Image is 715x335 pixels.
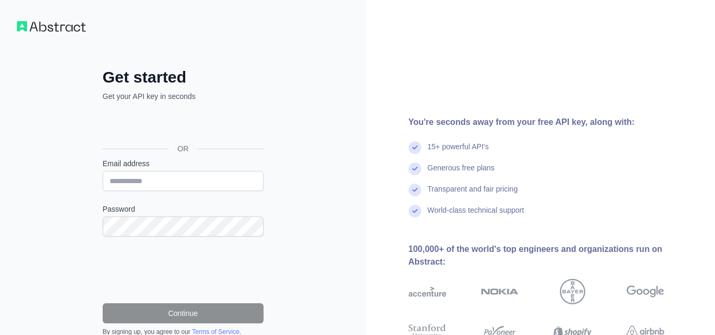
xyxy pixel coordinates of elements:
[103,303,264,323] button: Continue
[428,184,518,205] div: Transparent and fair pricing
[17,21,86,32] img: Workflow
[481,279,519,304] img: nokia
[409,205,421,218] img: check mark
[169,143,197,154] span: OR
[409,162,421,175] img: check mark
[627,279,664,304] img: google
[97,113,267,137] iframe: Sign in with Google Button
[409,141,421,154] img: check mark
[103,158,264,169] label: Email address
[103,91,264,102] p: Get your API key in seconds
[103,68,264,87] h2: Get started
[428,141,489,162] div: 15+ powerful API's
[103,204,264,214] label: Password
[409,116,699,129] div: You're seconds away from your free API key, along with:
[560,279,585,304] img: bayer
[409,184,421,196] img: check mark
[409,279,446,304] img: accenture
[428,162,495,184] div: Generous free plans
[409,243,699,268] div: 100,000+ of the world's top engineers and organizations run on Abstract:
[103,249,264,291] iframe: reCAPTCHA
[428,205,524,226] div: World-class technical support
